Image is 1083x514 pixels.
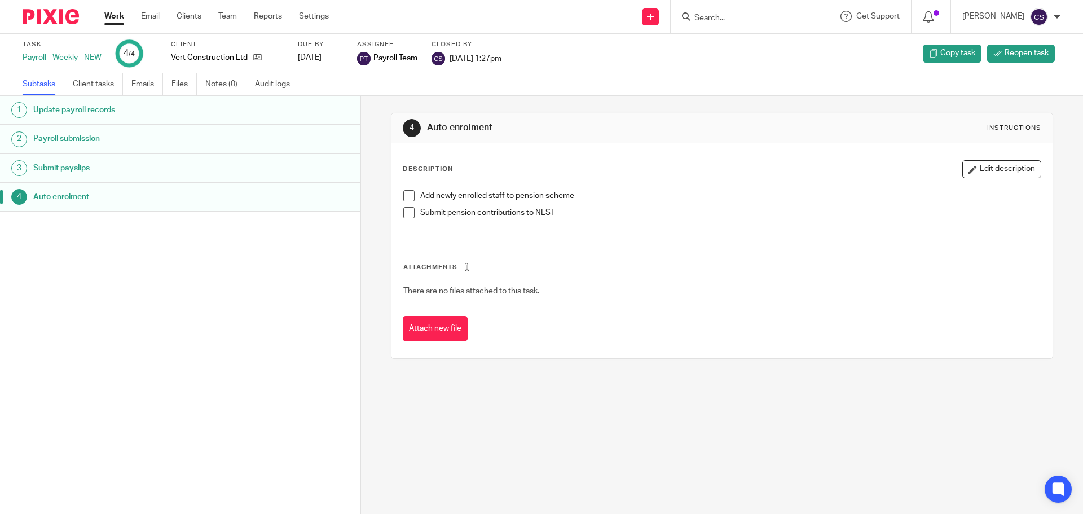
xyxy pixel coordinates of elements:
label: Assignee [357,40,417,49]
span: Attachments [403,264,457,270]
a: Client tasks [73,73,123,95]
h1: Auto enrolment [33,188,244,205]
a: Subtasks [23,73,64,95]
img: Pixie [23,9,79,24]
a: Reopen task [987,45,1055,63]
label: Task [23,40,102,49]
a: Notes (0) [205,73,246,95]
div: 3 [11,160,27,176]
a: Settings [299,11,329,22]
div: 4 [403,119,421,137]
label: Client [171,40,284,49]
p: Add newly enrolled staff to pension scheme [420,190,1040,201]
p: Vert Construction Ltd [171,52,248,63]
input: Search [693,14,795,24]
div: Payroll - Weekly - NEW [23,52,102,63]
p: Description [403,165,453,174]
h1: Submit payslips [33,160,244,177]
div: 4 [11,189,27,205]
span: [DATE] 1:27pm [450,54,501,62]
label: Closed by [432,40,501,49]
h1: Update payroll records [33,102,244,118]
label: Due by [298,40,343,49]
img: svg%3E [1030,8,1048,26]
a: Clients [177,11,201,22]
span: There are no files attached to this task. [403,287,539,295]
a: Emails [131,73,163,95]
a: Files [171,73,197,95]
div: Instructions [987,124,1041,133]
a: Audit logs [255,73,298,95]
small: /4 [129,51,135,57]
span: Reopen task [1005,47,1049,59]
a: Copy task [923,45,981,63]
a: Team [218,11,237,22]
img: svg%3E [432,52,445,65]
h1: Auto enrolment [427,122,746,134]
a: Work [104,11,124,22]
img: svg%3E [357,52,371,65]
button: Edit description [962,160,1041,178]
span: Copy task [940,47,975,59]
div: [DATE] [298,52,343,63]
h1: Payroll submission [33,130,244,147]
span: Payroll Team [373,52,417,64]
p: Submit pension contributions to NEST [420,207,1040,218]
a: Reports [254,11,282,22]
button: Attach new file [403,316,468,341]
div: 1 [11,102,27,118]
div: 2 [11,131,27,147]
span: Get Support [856,12,900,20]
div: 4 [124,47,135,60]
p: [PERSON_NAME] [962,11,1024,22]
a: Email [141,11,160,22]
